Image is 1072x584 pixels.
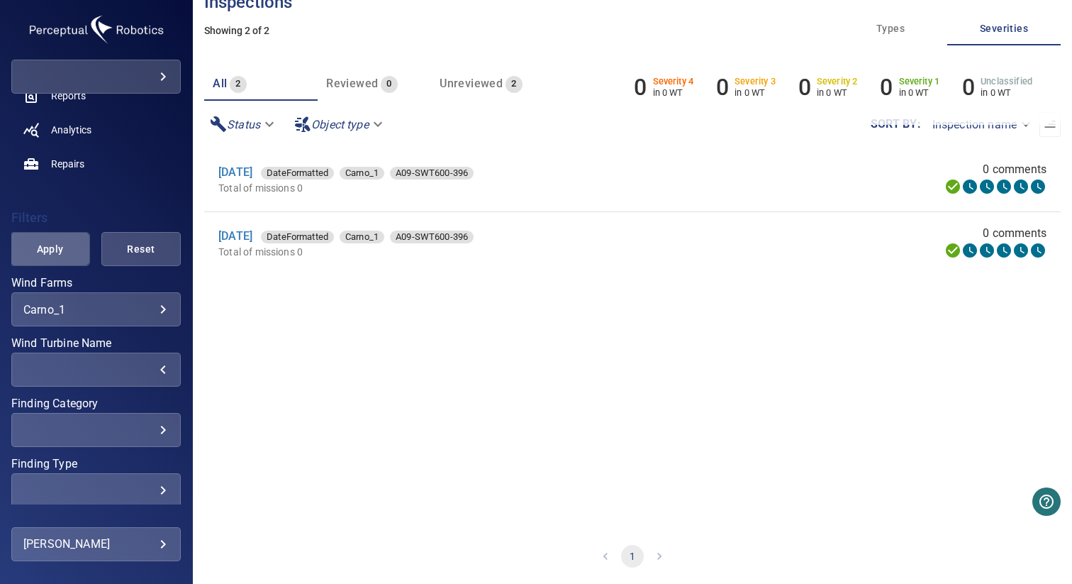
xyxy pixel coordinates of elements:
div: A09-SWT600-396 [390,231,474,243]
div: [PERSON_NAME] [23,533,169,556]
span: Reports [51,89,86,103]
a: reports noActive [11,79,181,113]
a: [DATE] [218,165,252,179]
span: Unreviewed [440,77,503,90]
h5: Showing 2 of 2 [204,26,1061,36]
span: Carno_1 [340,166,384,180]
span: DateFormatted [261,166,334,180]
p: in 0 WT [735,87,776,98]
p: in 0 WT [899,87,940,98]
div: Carno_1 [23,303,169,316]
div: Wind Turbine Name [11,353,181,387]
span: Repairs [51,157,84,171]
svg: Data Formatted 0% [961,178,978,195]
span: 0 comments [983,225,1046,242]
li: Severity 1 [880,74,939,101]
h6: Severity 3 [735,77,776,87]
h6: Severity 2 [817,77,858,87]
h6: 0 [962,74,975,101]
button: Reset [101,232,181,266]
svg: ML Processing 0% [995,178,1012,195]
svg: Matching 0% [1012,178,1029,195]
em: Status [227,118,260,131]
svg: Uploading 100% [944,178,961,195]
label: Wind Farms [11,277,181,289]
p: in 0 WT [817,87,858,98]
span: All [213,77,227,90]
div: Finding Type [11,473,181,507]
div: amegni [11,60,181,94]
span: Reset [119,241,163,258]
img: amegni-logo [26,11,167,48]
span: Analytics [51,123,91,137]
div: Finding Category [11,413,181,447]
button: page 1 [621,545,644,568]
div: Wind Farms [11,292,181,326]
div: Carno_1 [340,231,384,243]
h4: Filters [11,211,181,225]
li: Severity 3 [716,74,776,101]
span: 2 [230,76,246,92]
li: Severity Unclassified [962,74,1032,101]
a: [DATE] [218,229,252,243]
span: Reviewed [326,77,378,90]
div: DateFormatted [261,231,334,243]
span: Types [842,20,939,38]
svg: Matching 0% [1012,242,1029,259]
svg: Selecting 0% [978,178,995,195]
label: Wind Turbine Name [11,338,181,349]
label: Finding Category [11,398,181,409]
svg: Classification 0% [1029,242,1046,259]
h6: 0 [634,74,647,101]
label: Sort by : [871,119,921,130]
p: Total of missions 0 [218,245,710,259]
p: in 0 WT [653,87,694,98]
em: Object type [311,118,369,131]
span: 2 [506,76,522,92]
svg: Selecting 0% [978,242,995,259]
span: A09-SWT600-396 [390,230,474,244]
svg: Uploading 100% [944,242,961,259]
a: repairs noActive [11,147,181,181]
p: Total of missions 0 [218,181,710,195]
svg: ML Processing 0% [995,242,1012,259]
button: Apply [10,232,89,266]
h6: Unclassified [981,77,1032,87]
h6: Severity 1 [899,77,940,87]
span: Severities [956,20,1052,38]
div: DateFormatted [261,167,334,180]
span: DateFormatted [261,230,334,244]
h6: 0 [716,74,729,101]
span: 0 [381,76,397,92]
span: Carno_1 [340,230,384,244]
p: in 0 WT [981,87,1032,98]
label: Finding Type [11,458,181,470]
li: Severity 2 [798,74,858,101]
svg: Data Formatted 0% [961,242,978,259]
h6: 0 [880,74,893,101]
div: Object type [289,112,391,137]
span: Apply [28,241,72,258]
span: 0 comments [983,161,1046,178]
span: A09-SWT600-396 [390,166,474,180]
div: Status [204,112,283,137]
div: A09-SWT600-396 [390,167,474,180]
div: Carno_1 [340,167,384,180]
h6: Severity 4 [653,77,694,87]
h6: 0 [798,74,811,101]
a: analytics noActive [11,113,181,147]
